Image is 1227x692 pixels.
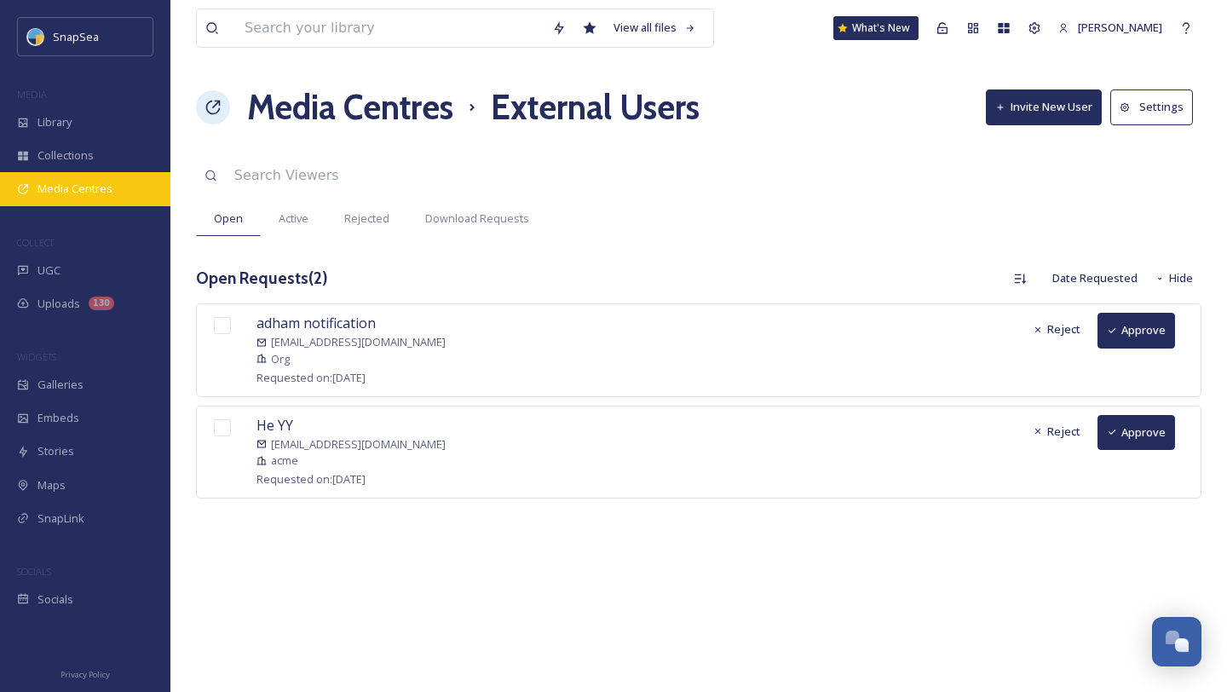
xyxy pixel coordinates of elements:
[37,262,60,279] span: UGC
[1044,262,1146,295] div: Date Requested
[271,334,446,350] span: [EMAIL_ADDRESS][DOMAIN_NAME]
[37,591,73,608] span: Socials
[256,370,366,385] span: Requested on: [DATE]
[37,147,94,164] span: Collections
[60,669,110,680] span: Privacy Policy
[1146,262,1201,295] button: Hide
[1152,617,1201,666] button: Open Chat
[1110,89,1193,124] button: Settings
[214,210,243,227] span: Open
[37,377,84,393] span: Galleries
[256,416,293,435] span: He YY
[605,11,705,44] a: View all files
[1097,313,1175,348] button: Approve
[37,510,84,527] span: SnapLink
[986,89,1102,124] button: Invite New User
[1078,20,1162,35] span: [PERSON_NAME]
[27,28,44,45] img: snapsea-logo.png
[1110,89,1201,124] a: Settings
[37,410,79,426] span: Embeds
[37,181,112,197] span: Media Centres
[236,9,544,47] input: Search your library
[279,210,308,227] span: Active
[37,477,66,493] span: Maps
[196,266,328,291] h3: Open Requests ( 2 )
[37,114,72,130] span: Library
[17,565,51,578] span: SOCIALS
[256,471,366,487] span: Requested on: [DATE]
[37,443,74,459] span: Stories
[1097,415,1175,450] button: Approve
[53,29,99,44] span: SnapSea
[60,663,110,683] a: Privacy Policy
[271,351,290,367] span: Org
[833,16,919,40] a: What's New
[37,296,80,312] span: Uploads
[1024,313,1089,346] button: Reject
[226,157,622,194] input: Search Viewers
[1024,415,1089,448] button: Reject
[344,210,389,227] span: Rejected
[491,82,700,133] h1: External Users
[247,82,453,133] a: Media Centres
[17,350,56,363] span: WIDGETS
[271,436,446,453] span: [EMAIL_ADDRESS][DOMAIN_NAME]
[17,88,47,101] span: MEDIA
[17,236,54,249] span: COLLECT
[271,453,298,469] span: acme
[1050,11,1171,44] a: [PERSON_NAME]
[89,297,114,310] div: 130
[425,210,529,227] span: Download Requests
[256,314,376,332] span: adham notification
